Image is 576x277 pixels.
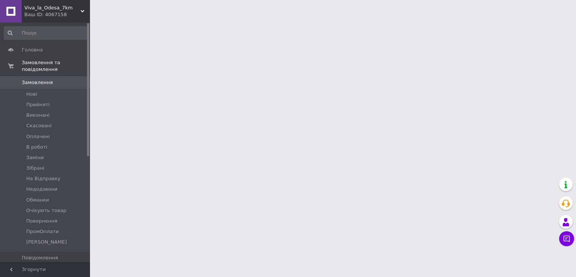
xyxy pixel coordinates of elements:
[26,186,57,193] span: Недодзвони
[26,228,59,235] span: ПромОплати
[26,154,44,161] span: Заміни
[22,254,58,261] span: Повідомлення
[26,101,49,108] span: Прийняті
[4,26,88,40] input: Пошук
[26,144,47,151] span: В роботі
[24,5,81,11] span: Viva_la_Odesa_7km
[22,59,90,73] span: Замовлення та повідомлення
[26,91,37,98] span: Нові
[26,197,49,203] span: Обманки
[24,11,90,18] div: Ваш ID: 4067158
[559,231,574,246] button: Чат з покупцем
[22,47,43,53] span: Головна
[26,218,57,224] span: Повернення
[22,79,53,86] span: Замовлення
[26,165,44,172] span: Зібрані
[26,207,66,214] span: Очікують товар
[26,112,49,119] span: Виконані
[26,133,50,140] span: Оплачені
[26,175,60,182] span: На Відправку
[26,122,52,129] span: Скасовані
[26,239,67,245] span: [PERSON_NAME]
